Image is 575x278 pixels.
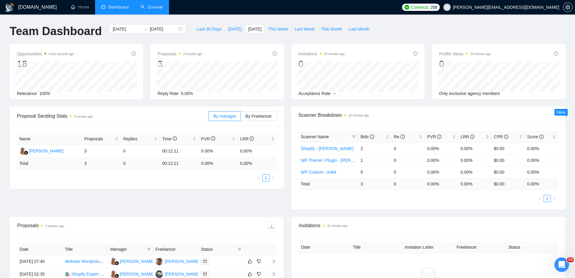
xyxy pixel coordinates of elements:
[358,142,391,154] td: 2
[84,136,114,142] span: Proposals
[162,136,177,141] span: Time
[563,2,573,12] button: setting
[391,154,425,166] td: 0
[147,247,151,251] span: filter
[110,259,154,263] a: NN[PERSON_NAME]
[165,271,200,277] div: [PERSON_NAME]
[352,135,356,139] span: filter
[554,257,569,272] iframe: Intercom live chat
[491,178,525,190] td: $ 0.00
[17,222,147,231] div: Proposals
[268,26,288,32] span: This Week
[299,91,331,96] span: Acceptance Rate
[160,145,199,158] td: 00:12:11
[199,158,238,169] td: 0.00 %
[299,111,558,119] span: Scanner Breakdown
[318,24,345,34] button: This Month
[245,24,265,34] button: [DATE]
[544,195,551,202] a: 1
[74,115,93,118] time: 3 minutes ago
[17,112,209,120] span: Proposal Sending Stats
[213,114,236,119] span: By manager
[321,26,342,32] span: This Month
[299,178,358,190] td: Total
[291,24,318,34] button: Last Week
[295,26,315,32] span: Last Week
[349,114,369,117] time: 10 minutes ago
[358,154,391,166] td: 1
[439,91,500,96] span: Only exclusive agency members
[142,27,147,31] span: to
[273,51,277,56] span: info-circle
[425,178,458,190] td: 0.00 %
[494,134,508,139] span: CPR
[141,5,163,10] a: searchScanner
[299,222,558,229] span: Invitations
[255,258,263,265] button: dislike
[299,58,345,70] div: 0
[257,176,260,180] span: left
[425,142,458,154] td: 0.00%
[536,195,544,202] button: left
[121,145,160,158] td: 0
[211,136,215,141] span: info-circle
[350,241,402,253] th: Title
[39,91,50,96] span: 100%
[563,5,573,10] a: setting
[551,195,558,202] button: right
[17,91,37,96] span: Relevance
[255,174,262,182] button: left
[491,166,525,178] td: $0.00
[413,51,417,56] span: info-circle
[458,154,491,166] td: 0.00%
[391,166,425,178] td: 0
[121,158,160,169] td: 0
[248,272,252,276] span: like
[19,147,27,155] img: NN
[333,91,336,96] span: --
[17,255,62,268] td: [DATE] 07:40
[270,174,277,182] button: right
[155,270,163,278] img: JN
[132,51,136,56] span: info-circle
[17,244,62,255] th: Date
[327,224,348,227] time: 10 minutes ago
[197,26,222,32] span: Last 30 Days
[411,4,429,11] span: Connects:
[458,178,491,190] td: 0.00 %
[567,257,574,262] span: 10
[181,91,193,96] span: 0.00%
[265,24,291,34] button: This Week
[391,142,425,154] td: 0
[525,166,558,178] td: 0.00%
[65,259,142,264] a: Website Wordpress DIVI Revamp Project
[120,258,154,265] div: [PERSON_NAME]
[525,154,558,166] td: 0.00%
[113,26,140,32] input: Start date
[470,52,490,56] time: 10 minutes ago
[491,154,525,166] td: $0.00
[203,272,207,276] span: mail
[301,158,376,163] a: WP Theme / Plugin - [PERSON_NAME]
[525,178,558,190] td: 0.00 %
[17,158,82,169] td: Total
[29,148,63,154] div: [PERSON_NAME]
[470,135,474,139] span: info-circle
[199,145,238,158] td: 0.00%
[270,174,277,182] li: Next Page
[115,261,119,265] img: gigradar-bm.png
[17,58,74,70] div: 18
[301,146,353,151] a: Shopify - [PERSON_NAME]
[248,259,252,264] span: like
[10,24,102,38] h1: Team Dashboard
[237,245,243,254] span: filter
[257,259,261,264] span: dislike
[150,26,177,32] input: End date
[551,195,558,202] li: Next Page
[402,241,454,253] th: Invitation Letter
[351,132,357,141] span: filter
[401,135,405,139] span: info-circle
[158,91,178,96] span: Reply Rate
[62,244,108,255] th: Title
[425,166,458,178] td: 0.00%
